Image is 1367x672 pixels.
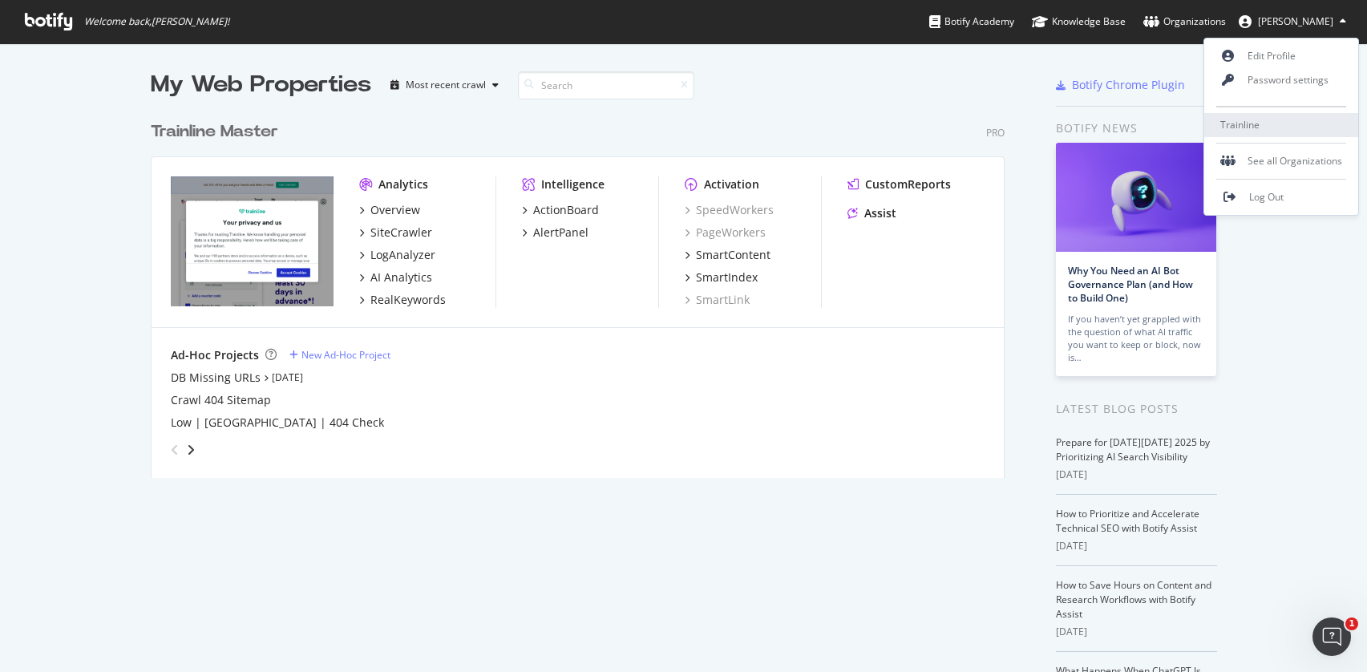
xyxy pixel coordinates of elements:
[847,176,951,192] a: CustomReports
[1258,14,1333,28] span: Christopher Boyd
[696,247,770,263] div: SmartContent
[359,247,435,263] a: LogAnalyzer
[151,120,278,144] div: Trainline Master
[301,348,390,362] div: New Ad-Hoc Project
[865,176,951,192] div: CustomReports
[986,126,1005,140] div: Pro
[164,437,185,463] div: angle-left
[370,292,446,308] div: RealKeywords
[518,71,694,99] input: Search
[685,292,750,308] a: SmartLink
[704,176,759,192] div: Activation
[1056,435,1210,464] a: Prepare for [DATE][DATE] 2025 by Prioritizing AI Search Visibility
[685,247,770,263] a: SmartContent
[685,225,766,241] a: PageWorkers
[370,269,432,285] div: AI Analytics
[696,269,758,285] div: SmartIndex
[171,370,261,386] a: DB Missing URLs
[1056,119,1217,137] div: Botify news
[171,415,384,431] a: Low | [GEOGRAPHIC_DATA] | 404 Check
[1204,185,1358,209] a: Log Out
[1249,190,1284,204] span: Log Out
[171,176,334,306] img: https://www.thetrainline.com
[151,101,1017,478] div: grid
[1068,264,1193,305] a: Why You Need an AI Bot Governance Plan (and How to Build One)
[1220,118,1260,132] span: Trainline
[1204,149,1358,173] div: See all Organizations
[1056,625,1217,639] div: [DATE]
[370,247,435,263] div: LogAnalyzer
[151,69,371,101] div: My Web Properties
[522,225,588,241] a: AlertPanel
[1056,143,1216,252] img: Why You Need an AI Bot Governance Plan (and How to Build One)
[171,392,271,408] a: Crawl 404 Sitemap
[1204,44,1358,68] a: Edit Profile
[1032,14,1126,30] div: Knowledge Base
[1056,77,1185,93] a: Botify Chrome Plugin
[1072,77,1185,93] div: Botify Chrome Plugin
[522,202,599,218] a: ActionBoard
[1056,507,1199,535] a: How to Prioritize and Accelerate Technical SEO with Botify Assist
[289,348,390,362] a: New Ad-Hoc Project
[1345,617,1358,630] span: 1
[533,202,599,218] div: ActionBoard
[1056,578,1211,621] a: How to Save Hours on Content and Research Workflows with Botify Assist
[359,269,432,285] a: AI Analytics
[1068,313,1204,364] div: If you haven’t yet grappled with the question of what AI traffic you want to keep or block, now is…
[171,347,259,363] div: Ad-Hoc Projects
[685,202,774,218] a: SpeedWorkers
[1056,539,1217,553] div: [DATE]
[370,225,432,241] div: SiteCrawler
[359,225,432,241] a: SiteCrawler
[1143,14,1226,30] div: Organizations
[272,370,303,384] a: [DATE]
[84,15,229,28] span: Welcome back, [PERSON_NAME] !
[1226,9,1359,34] button: [PERSON_NAME]
[378,176,428,192] div: Analytics
[1204,68,1358,92] a: Password settings
[185,442,196,458] div: angle-right
[406,80,486,90] div: Most recent crawl
[533,225,588,241] div: AlertPanel
[359,292,446,308] a: RealKeywords
[359,202,420,218] a: Overview
[1056,468,1217,482] div: [DATE]
[370,202,420,218] div: Overview
[864,205,896,221] div: Assist
[1056,400,1217,418] div: Latest Blog Posts
[384,72,505,98] button: Most recent crawl
[847,205,896,221] a: Assist
[929,14,1014,30] div: Botify Academy
[685,269,758,285] a: SmartIndex
[541,176,605,192] div: Intelligence
[1312,617,1351,656] iframe: Intercom live chat
[151,120,285,144] a: Trainline Master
